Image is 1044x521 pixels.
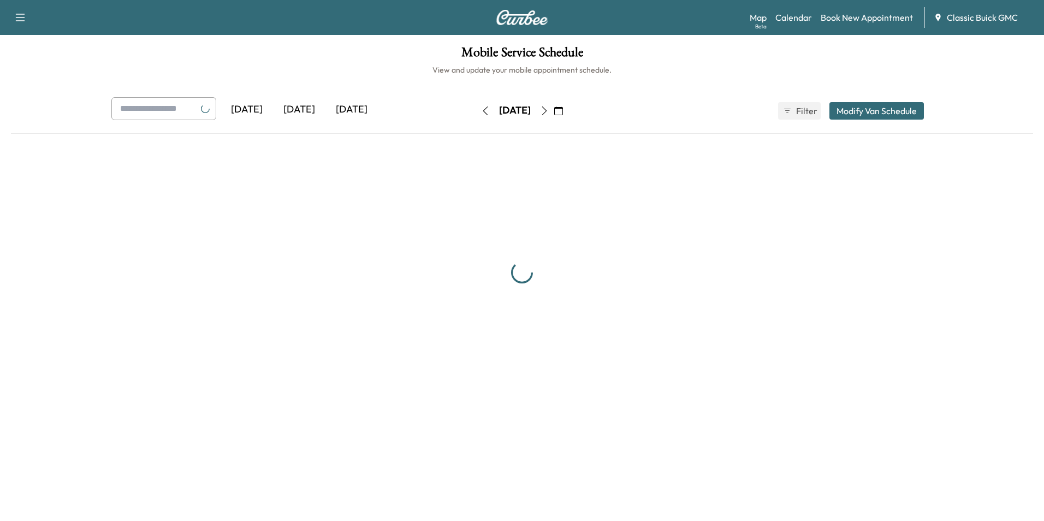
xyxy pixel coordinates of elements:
div: [DATE] [325,97,378,122]
div: [DATE] [499,104,531,117]
div: Beta [755,22,767,31]
h6: View and update your mobile appointment schedule. [11,64,1033,75]
span: Classic Buick GMC [947,11,1018,24]
a: Calendar [775,11,812,24]
div: [DATE] [221,97,273,122]
img: Curbee Logo [496,10,548,25]
a: MapBeta [750,11,767,24]
button: Filter [778,102,821,120]
div: [DATE] [273,97,325,122]
span: Filter [796,104,816,117]
h1: Mobile Service Schedule [11,46,1033,64]
button: Modify Van Schedule [829,102,924,120]
a: Book New Appointment [821,11,913,24]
